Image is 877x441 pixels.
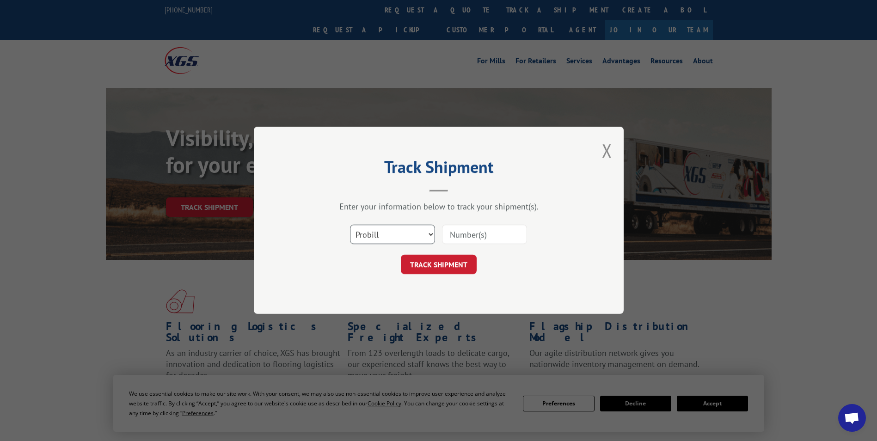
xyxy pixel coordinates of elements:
input: Number(s) [442,225,527,245]
button: Close modal [602,138,612,163]
h2: Track Shipment [300,160,577,178]
button: TRACK SHIPMENT [401,255,477,275]
div: Enter your information below to track your shipment(s). [300,202,577,212]
a: Open chat [838,404,866,432]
